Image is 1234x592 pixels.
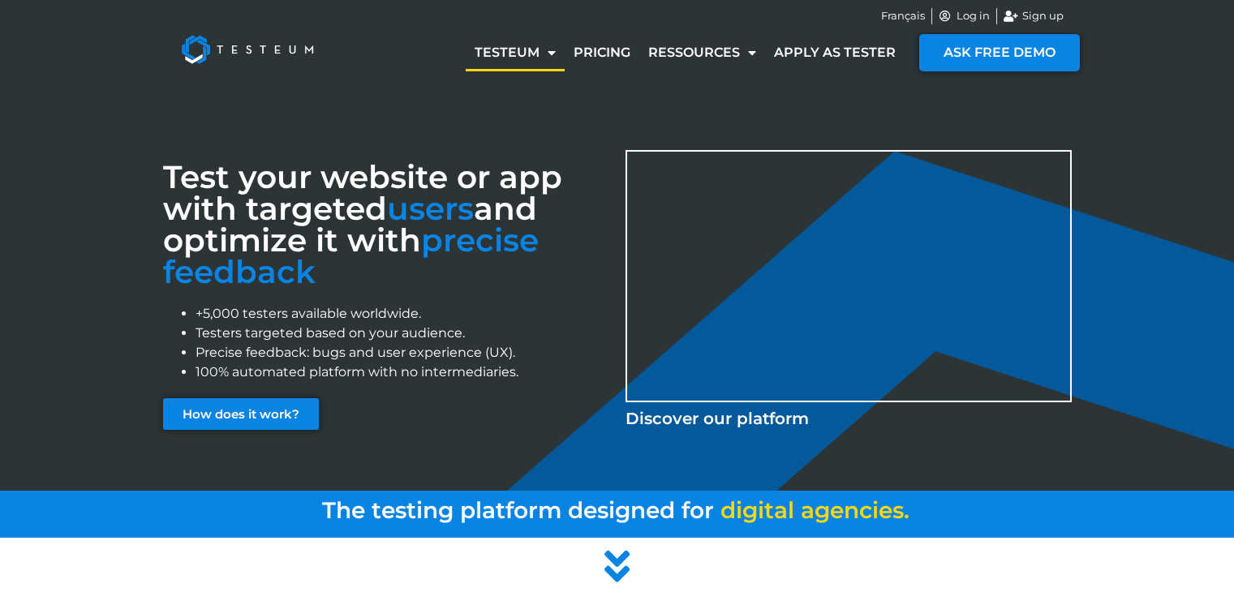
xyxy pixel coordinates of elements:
h3: Test your website or app with targeted and optimize it with [163,161,609,288]
a: Testeum [466,34,565,71]
a: Français [881,8,925,24]
font: precise feedback [163,221,539,291]
span: users [387,189,474,228]
span: Sign up [1018,8,1064,24]
a: Pricing [565,34,639,71]
nav: Menu [466,34,905,71]
a: ASK FREE DEMO [919,34,1080,71]
li: 100% automated platform with no intermediaries. [196,362,609,382]
a: Ressources [639,34,765,71]
li: Precise feedback: bugs and user experience (UX). [196,343,609,362]
span: Log in [952,8,990,24]
a: How does it work? [163,398,319,430]
span: The testing platform designed for [322,496,714,524]
p: Discover our platform [626,406,1072,431]
a: Apply as tester [765,34,905,71]
a: Log in [939,8,991,24]
a: Sign up [1004,8,1064,24]
li: Testers targeted based on your audience. [196,324,609,343]
span: ASK FREE DEMO [944,46,1056,59]
span: How does it work? [183,408,299,420]
img: Testeum Logo - Application crowdtesting platform [163,17,332,82]
li: +5,000 testers available worldwide. [196,304,609,324]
